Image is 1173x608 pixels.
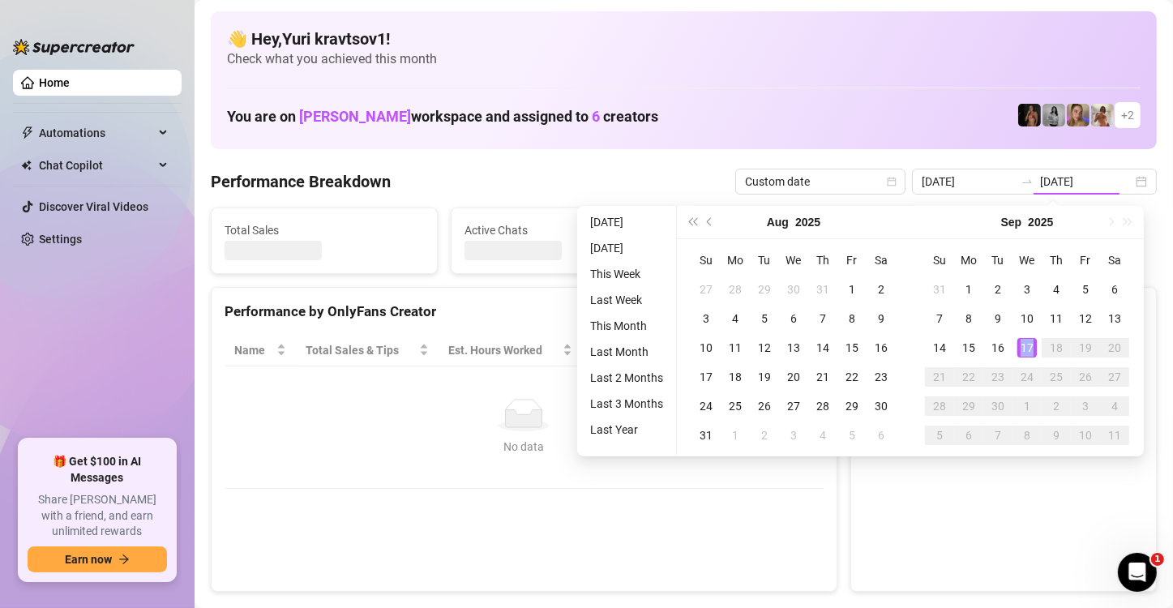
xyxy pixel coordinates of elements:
[39,233,82,246] a: Settings
[28,454,167,486] span: 🎁 Get $100 in AI Messages
[21,126,34,139] span: thunderbolt
[118,554,130,565] span: arrow-right
[227,50,1141,68] span: Check what you achieved this month
[211,170,391,193] h4: Performance Breakdown
[700,341,800,359] span: Chat Conversion
[1042,104,1065,126] img: A
[1021,175,1034,188] span: to
[13,39,135,55] img: logo-BBDzfeDw.svg
[592,108,600,125] span: 6
[39,152,154,178] span: Chat Copilot
[39,76,70,89] a: Home
[464,221,664,239] span: Active Chats
[448,341,559,359] div: Est. Hours Worked
[39,120,154,146] span: Automations
[225,301,824,323] div: Performance by OnlyFans Creator
[21,160,32,171] img: Chat Copilot
[39,200,148,213] a: Discover Viral Videos
[241,438,807,456] div: No data
[745,169,896,194] span: Custom date
[225,221,424,239] span: Total Sales
[227,28,1141,50] h4: 👋 Hey, Yuri kravtsov1 !
[227,108,658,126] h1: You are on workspace and assigned to creators
[1021,175,1034,188] span: swap-right
[1118,553,1157,592] iframe: Intercom live chat
[582,335,691,366] th: Sales / Hour
[922,173,1014,191] input: Start date
[704,221,904,239] span: Messages Sent
[28,546,167,572] button: Earn nowarrow-right
[690,335,823,366] th: Chat Conversion
[296,335,439,366] th: Total Sales & Tips
[1018,104,1041,126] img: D
[299,108,411,125] span: [PERSON_NAME]
[1091,104,1114,126] img: Green
[234,341,273,359] span: Name
[1151,553,1164,566] span: 1
[1067,104,1090,126] img: Cherry
[225,335,296,366] th: Name
[28,492,167,540] span: Share [PERSON_NAME] with a friend, and earn unlimited rewards
[1040,173,1132,191] input: End date
[887,177,897,186] span: calendar
[864,301,1143,323] div: Sales by OnlyFans Creator
[65,553,112,566] span: Earn now
[306,341,416,359] span: Total Sales & Tips
[1121,106,1134,124] span: + 2
[592,341,668,359] span: Sales / Hour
